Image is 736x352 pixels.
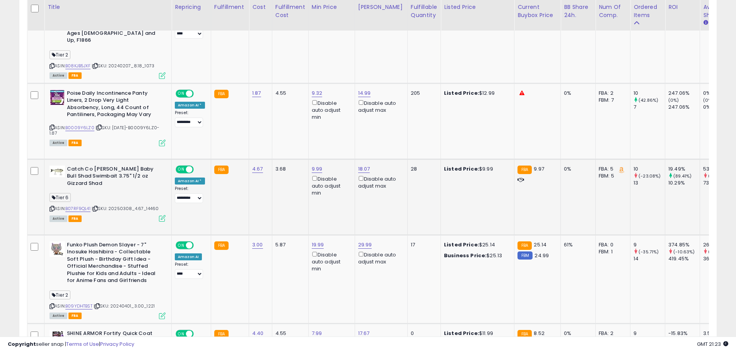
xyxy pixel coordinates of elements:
div: 5.87 [275,241,302,248]
span: FBA [68,72,82,79]
div: 247.06% [668,90,700,97]
div: 13 [634,179,665,186]
small: Avg BB Share. [703,19,708,26]
a: 29.99 [358,241,372,249]
b: Listed Price: [444,165,479,173]
div: $25.13 [444,252,508,259]
div: $25.14 [444,241,508,248]
span: 9.97 [534,165,544,173]
div: 374.85% [668,241,700,248]
div: Fulfillable Quantity [411,3,437,19]
div: ASIN: [50,1,166,78]
div: 28 [411,166,435,173]
div: Ordered Items [634,3,662,19]
div: Disable auto adjust max [358,174,401,190]
div: 0% [564,90,589,97]
span: 25.14 [534,241,546,248]
div: 10 [634,166,665,173]
span: FBA [68,313,82,319]
span: Tier 6 [50,193,71,202]
b: Listed Price: [444,89,479,97]
div: ASIN: [50,241,166,318]
img: 51uii7cvXzL._SL40_.jpg [50,90,65,105]
div: Disable auto adjust max [358,250,401,265]
div: Disable auto adjust min [312,174,349,197]
span: | SKU: [DATE]-B0009Y6LZ0-1.87 [50,125,159,136]
div: 14 [634,255,665,262]
strong: Copyright [8,340,36,348]
div: Title [48,3,168,11]
a: 18.07 [358,165,370,173]
small: (-27.43%) [708,173,729,179]
a: 19.99 [312,241,324,249]
div: FBM: 5 [599,173,624,179]
span: FBA [68,140,82,146]
div: 36.14% [703,255,734,262]
small: (-35.71%) [639,249,659,255]
div: 0% [564,166,589,173]
span: All listings currently available for purchase on Amazon [50,215,67,222]
small: FBA [214,241,229,250]
span: Tier 2 [50,50,70,59]
div: ROI [668,3,697,11]
div: Listed Price [444,3,511,11]
div: seller snap | | [8,341,134,348]
div: FBA: 0 [599,241,624,248]
a: 14.99 [358,89,371,97]
span: All listings currently available for purchase on Amazon [50,313,67,319]
a: B09YDHTBST [65,303,92,309]
div: Avg BB Share [703,3,731,19]
div: $9.99 [444,166,508,173]
a: 4.67 [252,165,263,173]
div: 3.68 [275,166,302,173]
small: (42.86%) [639,97,658,103]
a: B07RF9QL41 [65,205,91,212]
small: FBA [214,90,229,98]
div: ASIN: [50,166,166,221]
div: ASIN: [50,90,166,145]
div: Disable auto adjust min [312,99,349,121]
a: 9.99 [312,165,323,173]
small: (-23.08%) [639,173,661,179]
span: OFF [193,242,205,248]
div: 0% [703,90,734,97]
div: Current Buybox Price [517,3,557,19]
small: (89.41%) [673,173,692,179]
img: 310hTtPld8L._SL40_.jpg [50,166,65,177]
div: $12.99 [444,90,508,97]
div: Preset: [175,262,205,279]
span: | SKU: 20240207_8.18_1073 [92,63,154,69]
div: 10 [634,90,665,97]
div: Cost [252,3,269,11]
div: FBA: 2 [599,90,624,97]
b: Funko Plush Demon Slayer - 7" Inosuke Hashibira - Collectable Soft Plush - Birthday Gift Idea - O... [67,241,161,286]
a: 1.87 [252,89,261,97]
div: Preset: [175,110,205,128]
span: All listings currently available for purchase on Amazon [50,72,67,79]
span: All listings currently available for purchase on Amazon [50,140,67,146]
div: 53.29% [703,166,734,173]
small: (0%) [703,97,714,103]
a: Privacy Policy [100,340,134,348]
small: FBA [517,166,532,174]
span: FBA [68,215,82,222]
div: Amazon AI [175,253,202,260]
small: FBA [517,241,532,250]
div: Disable auto adjust max [358,99,401,114]
div: FBA: 5 [599,166,624,173]
a: B0009Y6LZ0 [65,125,94,131]
span: ON [176,242,186,248]
div: Amazon AI * [175,178,205,185]
span: OFF [193,166,205,173]
div: 9 [634,241,665,248]
small: FBA [214,166,229,174]
b: Business Price: [444,252,487,259]
small: FBM [517,251,533,260]
div: 17 [411,241,435,248]
div: Fulfillment [214,3,246,11]
div: 4.55 [275,90,302,97]
b: Listed Price: [444,241,479,248]
a: B08KJB5JXF [65,63,91,69]
span: ON [176,90,186,97]
div: Amazon AI * [175,102,205,109]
